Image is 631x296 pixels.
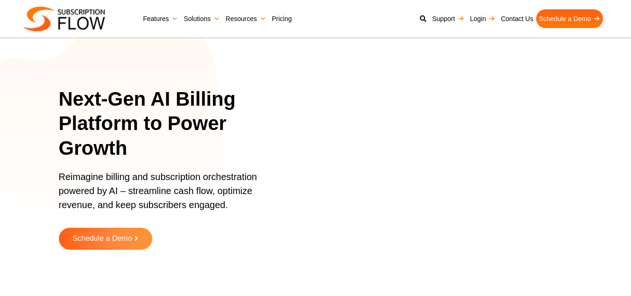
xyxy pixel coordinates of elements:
a: Pricing [269,9,295,28]
a: Schedule a Demo [59,228,152,250]
a: Contact Us [498,9,536,28]
p: Reimagine billing and subscription orchestration powered by AI – streamline cash flow, optimize r... [59,170,280,221]
a: Schedule a Demo [536,9,603,28]
a: Features [140,9,181,28]
a: Login [467,9,498,28]
a: Support [429,9,467,28]
img: Subscriptionflow [23,7,105,31]
span: Schedule a Demo [72,235,132,243]
a: Solutions [181,9,223,28]
a: Resources [223,9,269,28]
h1: Next-Gen AI Billing Platform to Power Growth [59,87,291,161]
